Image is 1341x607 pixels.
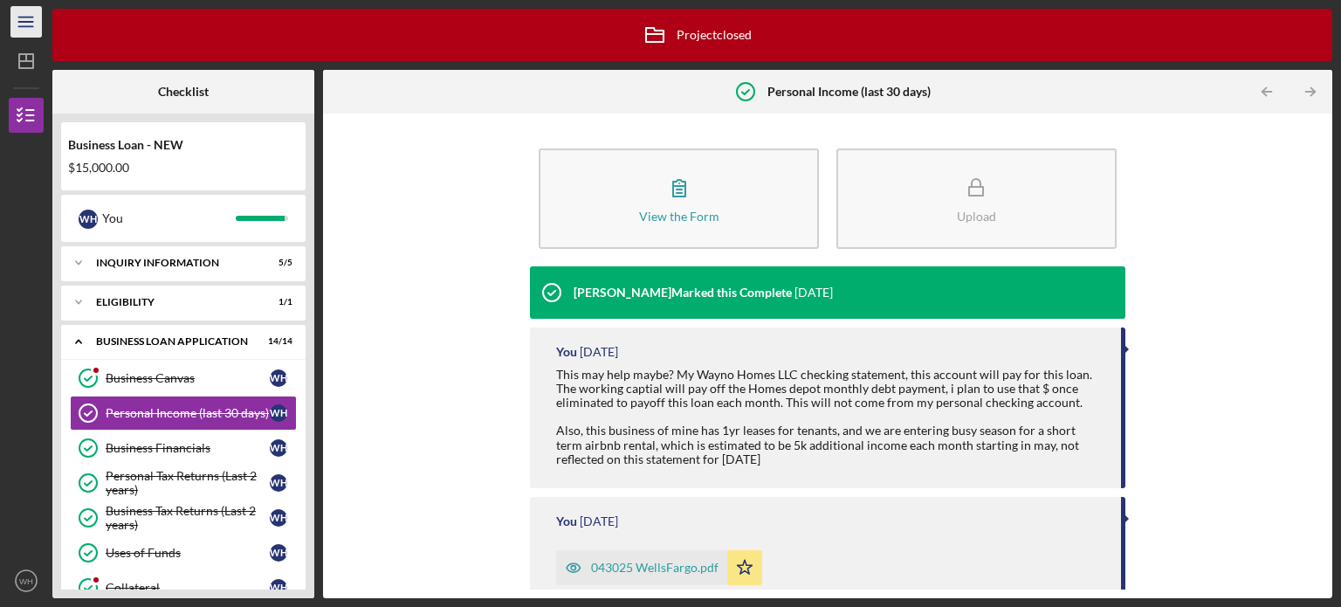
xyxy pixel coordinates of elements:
div: View the Form [639,210,719,223]
div: 043025 WellsFargo.pdf [591,561,719,575]
div: Uses of Funds [106,546,270,560]
button: WH [9,563,44,598]
div: BUSINESS LOAN APPLICATION [96,336,249,347]
div: W H [270,439,287,457]
div: W H [270,509,287,527]
div: W H [270,579,287,597]
button: View the Form [539,148,819,249]
button: 043025 WellsFargo.pdf [556,550,762,585]
div: Personal Income (last 30 days) [106,406,270,420]
a: Business CanvasWH [70,361,297,396]
div: Upload [957,210,996,223]
div: 5 / 5 [261,258,292,268]
div: $15,000.00 [68,161,299,175]
a: CollateralWH [70,570,297,605]
div: Business Tax Returns (Last 2 years) [106,504,270,532]
text: WH [19,576,33,586]
time: 2025-05-12 16:17 [794,286,833,300]
b: Checklist [158,85,209,99]
div: Business Loan - NEW [68,138,299,152]
a: Business FinancialsWH [70,431,297,466]
div: You [556,514,577,528]
div: 1 / 1 [261,297,292,307]
div: Collateral [106,581,270,595]
div: INQUIRY INFORMATION [96,258,249,268]
div: ELIGIBILITY [96,297,249,307]
div: W H [79,210,98,229]
a: Uses of FundsWH [70,535,297,570]
div: Business Canvas [106,371,270,385]
div: W H [270,474,287,492]
time: 2025-05-12 16:08 [580,345,618,359]
time: 2025-05-12 16:06 [580,514,618,528]
div: W H [270,544,287,562]
a: Personal Tax Returns (Last 2 years)WH [70,466,297,500]
div: Business Financials [106,441,270,455]
div: W H [270,404,287,422]
div: Personal Tax Returns (Last 2 years) [106,469,270,497]
div: You [102,203,236,233]
div: W H [270,369,287,387]
div: [PERSON_NAME] Marked this Complete [574,286,792,300]
div: You [556,345,577,359]
div: 14 / 14 [261,336,292,347]
a: Business Tax Returns (Last 2 years)WH [70,500,297,535]
button: Upload [836,148,1117,249]
b: Personal Income (last 30 days) [767,85,931,99]
div: This may help maybe? My Wayno Homes LLC checking statement, this account will pay for this loan. ... [556,368,1104,466]
div: Project closed [633,13,752,57]
a: Personal Income (last 30 days)WH [70,396,297,431]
